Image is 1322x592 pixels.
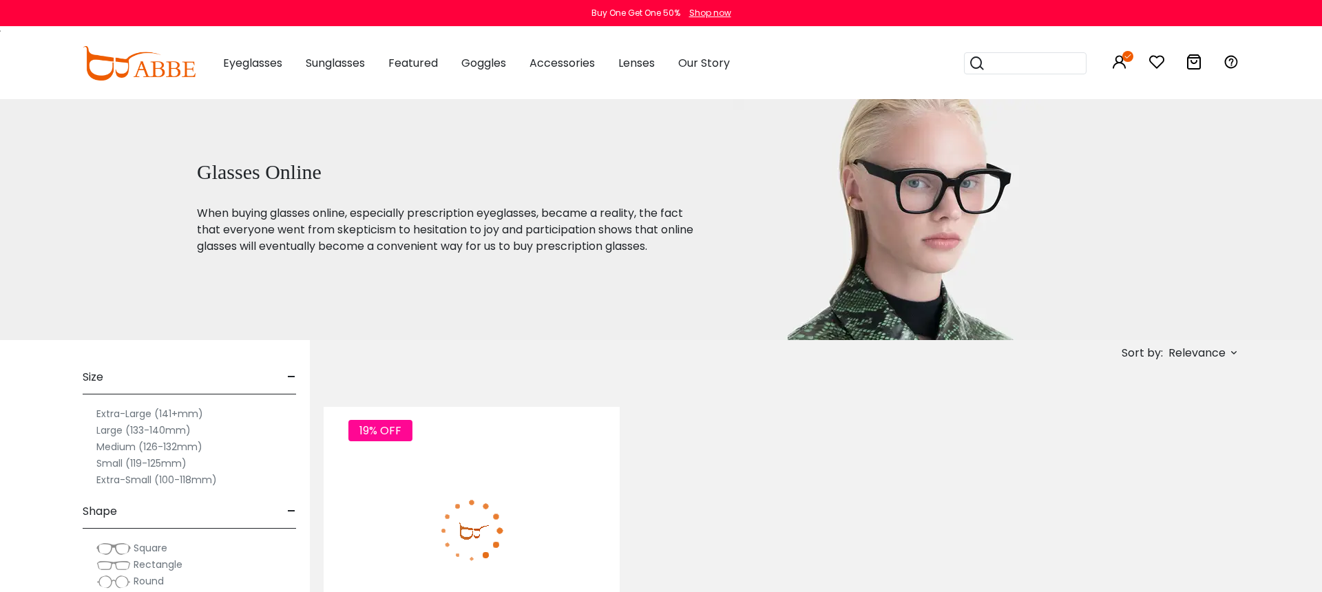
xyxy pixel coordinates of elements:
span: Lenses [618,55,655,71]
span: Round [134,574,164,588]
label: Extra-Large (141+mm) [96,405,203,422]
label: Extra-Small (100-118mm) [96,472,217,488]
label: Large (133-140mm) [96,422,191,438]
span: Eyeglasses [223,55,282,71]
span: Rectangle [134,558,182,571]
span: Our Story [678,55,730,71]
h1: Glasses Online [197,160,698,184]
img: Square.png [96,542,131,556]
span: - [287,495,296,528]
span: Sort by: [1122,345,1163,361]
span: Goggles [461,55,506,71]
span: Featured [388,55,438,71]
label: Medium (126-132mm) [96,438,202,455]
span: - [287,361,296,394]
div: Buy One Get One 50% [591,7,680,19]
img: glasses online [733,99,1082,340]
span: Accessories [529,55,595,71]
img: Round.png [96,575,131,589]
label: Small (119-125mm) [96,455,187,472]
div: Shop now [689,7,731,19]
span: Relevance [1168,341,1226,366]
img: abbeglasses.com [83,46,196,81]
span: 19% OFF [348,420,412,441]
a: Shop now [682,7,731,19]
span: Square [134,541,167,555]
span: Size [83,361,103,394]
p: When buying glasses online, especially prescription eyeglasses, became a reality, the fact that e... [197,205,698,255]
img: Rectangle.png [96,558,131,572]
span: Sunglasses [306,55,365,71]
span: Shape [83,495,117,528]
